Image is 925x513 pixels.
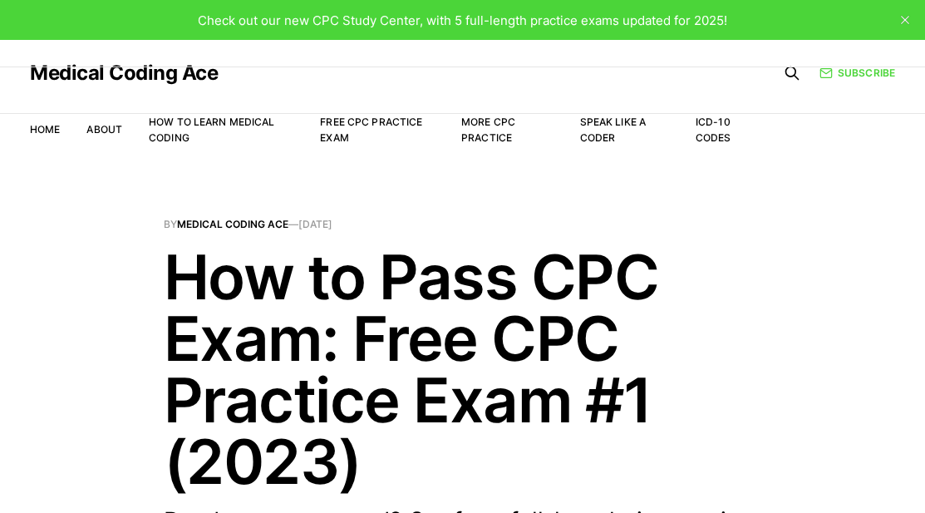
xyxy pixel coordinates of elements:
[86,123,122,136] a: About
[149,116,274,144] a: How to Learn Medical Coding
[892,7,918,33] button: close
[461,116,515,144] a: More CPC Practice
[298,218,332,230] time: [DATE]
[177,218,288,230] a: Medical Coding Ace
[30,123,60,136] a: Home
[198,12,727,28] span: Check out our new CPC Study Center, with 5 full-length practice exams updated for 2025!
[696,116,731,144] a: ICD-10 Codes
[30,63,218,83] a: Medical Coding Ace
[819,65,895,81] a: Subscribe
[320,116,422,144] a: Free CPC Practice Exam
[164,220,762,229] span: By —
[164,246,762,492] h1: How to Pass CPC Exam: Free CPC Practice Exam #1 (2023)
[580,116,646,144] a: Speak Like a Coder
